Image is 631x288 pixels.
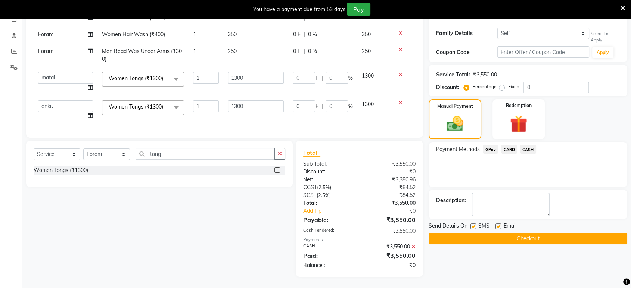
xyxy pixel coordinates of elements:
span: Send Details On [429,222,467,231]
span: Women Tongs (₹1300) [109,75,163,82]
div: Women Tongs (₹1300) [34,166,88,174]
span: | [321,103,323,110]
span: 1300 [361,72,373,79]
div: ₹3,550.00 [360,227,422,235]
span: 0 % [308,47,317,55]
div: Sub Total: [298,160,360,168]
img: _cash.svg [441,114,468,133]
div: Balance : [298,262,360,269]
span: F [315,74,318,82]
div: Payments [303,237,416,243]
span: 250 [228,48,237,54]
span: F [315,103,318,110]
label: Redemption [506,102,531,109]
div: ₹3,380.96 [360,176,422,184]
div: ₹84.52 [360,184,422,191]
div: ₹3,550.00 [360,160,422,168]
span: GPay [483,145,498,154]
span: SMS [478,222,489,231]
div: ₹3,550.00 [360,199,422,207]
div: Coupon Code [436,48,497,56]
div: ( ) [298,191,360,199]
div: You have a payment due from 53 days [253,6,345,13]
div: ₹84.52 [360,191,422,199]
div: Select To Apply [591,31,620,43]
span: Foram [38,48,53,54]
span: Men Bead Wax Under Arms (₹300) [102,48,182,62]
span: 0 F [293,47,300,55]
span: | [303,31,305,38]
button: Checkout [429,233,627,244]
span: Women Hair Wash (₹400) [102,31,165,38]
label: Percentage [472,83,496,90]
div: ₹0 [370,207,421,215]
label: Fixed [508,83,519,90]
span: | [303,47,305,55]
span: SGST [303,192,317,198]
span: 0 F [293,31,300,38]
span: 1 [193,48,196,54]
input: Search or Scan [136,148,275,160]
div: Discount: [436,84,459,91]
span: CARD [501,145,517,154]
span: % [348,74,352,82]
span: 250 [361,48,370,54]
span: Email [503,222,516,231]
span: Foram [38,31,53,38]
div: ( ) [298,184,360,191]
div: CASH [298,243,360,251]
button: Pay [347,3,370,16]
div: ₹3,550.00 [473,71,497,79]
span: 1 [193,31,196,38]
div: Family Details [436,29,497,37]
div: Total: [298,199,360,207]
span: % [348,103,352,110]
span: Total [303,149,320,157]
span: Women Tongs (₹1300) [109,103,163,110]
span: Payment Methods [436,145,480,153]
div: ₹3,550.00 [360,243,422,251]
div: ₹3,550.00 [360,215,422,224]
input: Enter Offer / Coupon Code [497,46,589,58]
div: Net: [298,176,360,184]
div: ₹0 [360,262,422,269]
button: Apply [592,47,613,58]
div: Discount: [298,168,360,176]
div: ₹3,550.00 [360,251,422,260]
div: Paid: [298,251,360,260]
span: 350 [361,31,370,38]
div: Description: [436,197,466,204]
span: 1300 [361,101,373,107]
span: CGST [303,184,317,191]
a: x [163,75,167,82]
div: Payable: [298,215,360,224]
span: CASH [520,145,536,154]
div: Service Total: [436,71,470,79]
a: Add Tip [298,207,370,215]
label: Manual Payment [437,103,473,110]
span: 0 % [308,31,317,38]
div: Cash Tendered: [298,227,360,235]
span: 2.5% [318,192,329,198]
a: x [163,103,167,110]
img: _gift.svg [504,113,532,135]
span: 350 [228,31,237,38]
span: | [321,74,323,82]
span: 2.5% [318,184,330,190]
div: ₹0 [360,168,422,176]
